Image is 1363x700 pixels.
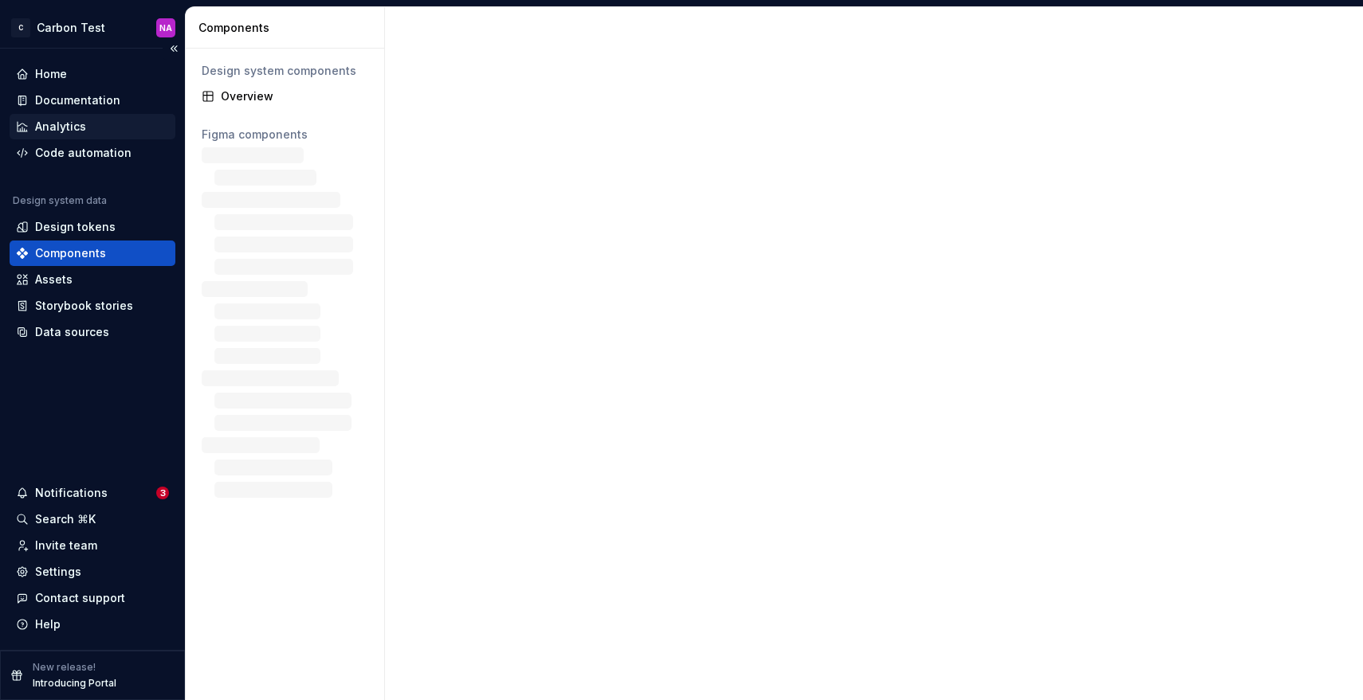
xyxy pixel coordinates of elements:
[221,88,368,104] div: Overview
[35,219,116,235] div: Design tokens
[156,487,169,499] span: 3
[35,511,96,527] div: Search ⌘K
[10,506,175,532] button: Search ⌘K
[11,18,30,37] div: C
[35,485,108,501] div: Notifications
[35,92,120,108] div: Documentation
[10,293,175,319] a: Storybook stories
[35,145,132,161] div: Code automation
[202,127,368,143] div: Figma components
[159,22,172,34] div: NA
[10,267,175,292] a: Assets
[35,538,97,553] div: Invite team
[10,319,175,345] a: Data sources
[35,616,61,632] div: Help
[35,564,81,580] div: Settings
[195,84,375,109] a: Overview
[33,661,96,674] p: New release!
[10,559,175,585] a: Settings
[35,119,86,135] div: Analytics
[10,480,175,506] button: Notifications3
[35,245,106,261] div: Components
[35,590,125,606] div: Contact support
[10,88,175,113] a: Documentation
[35,66,67,82] div: Home
[163,37,185,60] button: Collapse sidebar
[10,241,175,266] a: Components
[35,298,133,314] div: Storybook stories
[33,677,116,690] p: Introducing Portal
[10,140,175,166] a: Code automation
[202,63,368,79] div: Design system components
[10,214,175,240] a: Design tokens
[10,585,175,611] button: Contact support
[3,10,182,45] button: CCarbon TestNA
[35,272,73,287] div: Assets
[10,612,175,637] button: Help
[35,324,109,340] div: Data sources
[37,20,105,36] div: Carbon Test
[10,61,175,87] a: Home
[10,533,175,558] a: Invite team
[13,194,107,207] div: Design system data
[10,114,175,139] a: Analytics
[198,20,378,36] div: Components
